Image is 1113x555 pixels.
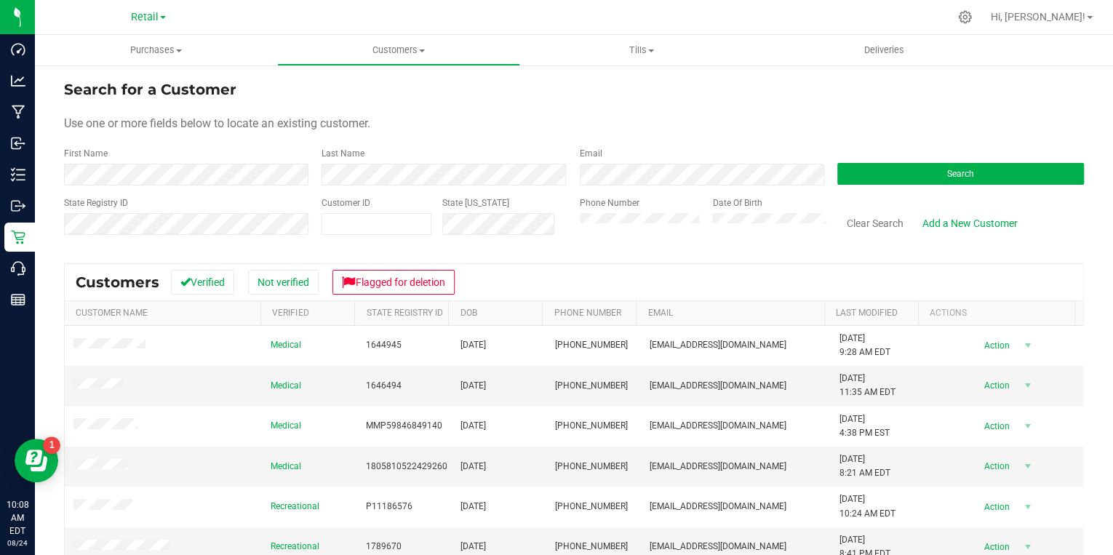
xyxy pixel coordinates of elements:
a: Verified [272,308,308,318]
span: 1644945 [366,338,402,352]
span: [DATE] 10:24 AM EDT [839,492,895,520]
a: Customer Name [76,308,148,318]
span: [EMAIL_ADDRESS][DOMAIN_NAME] [650,460,786,474]
div: Actions [930,308,1069,318]
span: Recreational [271,500,319,514]
span: Medical [271,419,301,433]
button: Not verified [248,270,319,295]
span: Action [971,497,1018,517]
span: select [1018,497,1037,517]
span: Medical [271,379,301,393]
button: Search [837,163,1084,185]
label: Last Name [322,147,364,160]
label: State [US_STATE] [442,196,509,209]
span: Retail [131,11,159,23]
p: 10:08 AM EDT [7,498,28,538]
a: Add a New Customer [913,211,1027,236]
span: Deliveries [845,44,924,57]
span: Action [971,335,1018,356]
button: Verified [171,270,234,295]
span: [EMAIL_ADDRESS][DOMAIN_NAME] [650,500,786,514]
span: [EMAIL_ADDRESS][DOMAIN_NAME] [650,379,786,393]
span: [DATE] 11:35 AM EDT [839,372,895,399]
span: Use one or more fields below to locate an existing customer. [64,116,370,130]
a: Tills [520,35,762,65]
a: Phone Number [554,308,621,318]
a: Purchases [35,35,277,65]
span: Hi, [PERSON_NAME]! [991,11,1085,23]
inline-svg: Analytics [11,73,25,88]
span: Customers [76,273,159,291]
span: select [1018,375,1037,396]
a: Deliveries [762,35,1005,65]
iframe: Resource center unread badge [43,436,60,454]
inline-svg: Dashboard [11,42,25,57]
span: MMP59846849140 [366,419,442,433]
iframe: Resource center [15,439,58,482]
span: [DATE] [460,338,486,352]
span: Search [947,169,974,179]
div: Manage settings [956,10,974,24]
label: Customer ID [322,196,370,209]
a: Customers [277,35,519,65]
span: [DATE] [460,419,486,433]
span: [DATE] [460,540,486,554]
span: Medical [271,338,301,352]
a: Last Modified [836,308,898,318]
a: DOB [460,308,477,318]
span: Medical [271,460,301,474]
span: Customers [278,44,519,57]
label: First Name [64,147,108,160]
span: [DATE] [460,460,486,474]
span: [PHONE_NUMBER] [555,540,628,554]
span: [EMAIL_ADDRESS][DOMAIN_NAME] [650,338,786,352]
span: [EMAIL_ADDRESS][DOMAIN_NAME] [650,419,786,433]
a: Email [648,308,673,318]
span: select [1018,416,1037,436]
span: [DATE] 9:28 AM EDT [839,332,890,359]
span: [PHONE_NUMBER] [555,379,628,393]
span: [DATE] 4:38 PM EST [839,412,890,440]
inline-svg: Manufacturing [11,105,25,119]
span: [DATE] [460,379,486,393]
span: [PHONE_NUMBER] [555,500,628,514]
span: [DATE] [460,500,486,514]
span: select [1018,335,1037,356]
inline-svg: Reports [11,292,25,307]
inline-svg: Outbound [11,199,25,213]
label: Date Of Birth [712,196,762,209]
inline-svg: Call Center [11,261,25,276]
span: Purchases [35,44,277,57]
span: [PHONE_NUMBER] [555,460,628,474]
span: 1805810522429260 [366,460,447,474]
span: Recreational [271,540,319,554]
span: Action [971,456,1018,476]
span: Search for a Customer [64,81,236,98]
span: select [1018,456,1037,476]
span: [EMAIL_ADDRESS][DOMAIN_NAME] [650,540,786,554]
inline-svg: Inbound [11,136,25,151]
span: 1789670 [366,540,402,554]
p: 08/24 [7,538,28,548]
label: State Registry ID [64,196,128,209]
button: Flagged for deletion [332,270,455,295]
inline-svg: Inventory [11,167,25,182]
label: Email [580,147,602,160]
span: 1646494 [366,379,402,393]
a: State Registry Id [367,308,443,318]
span: Action [971,375,1018,396]
span: [DATE] 8:21 AM EDT [839,452,890,480]
span: Action [971,416,1018,436]
span: Tills [521,44,762,57]
button: Clear Search [837,211,913,236]
span: [PHONE_NUMBER] [555,419,628,433]
span: P11186576 [366,500,412,514]
span: [PHONE_NUMBER] [555,338,628,352]
inline-svg: Retail [11,230,25,244]
label: Phone Number [580,196,639,209]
